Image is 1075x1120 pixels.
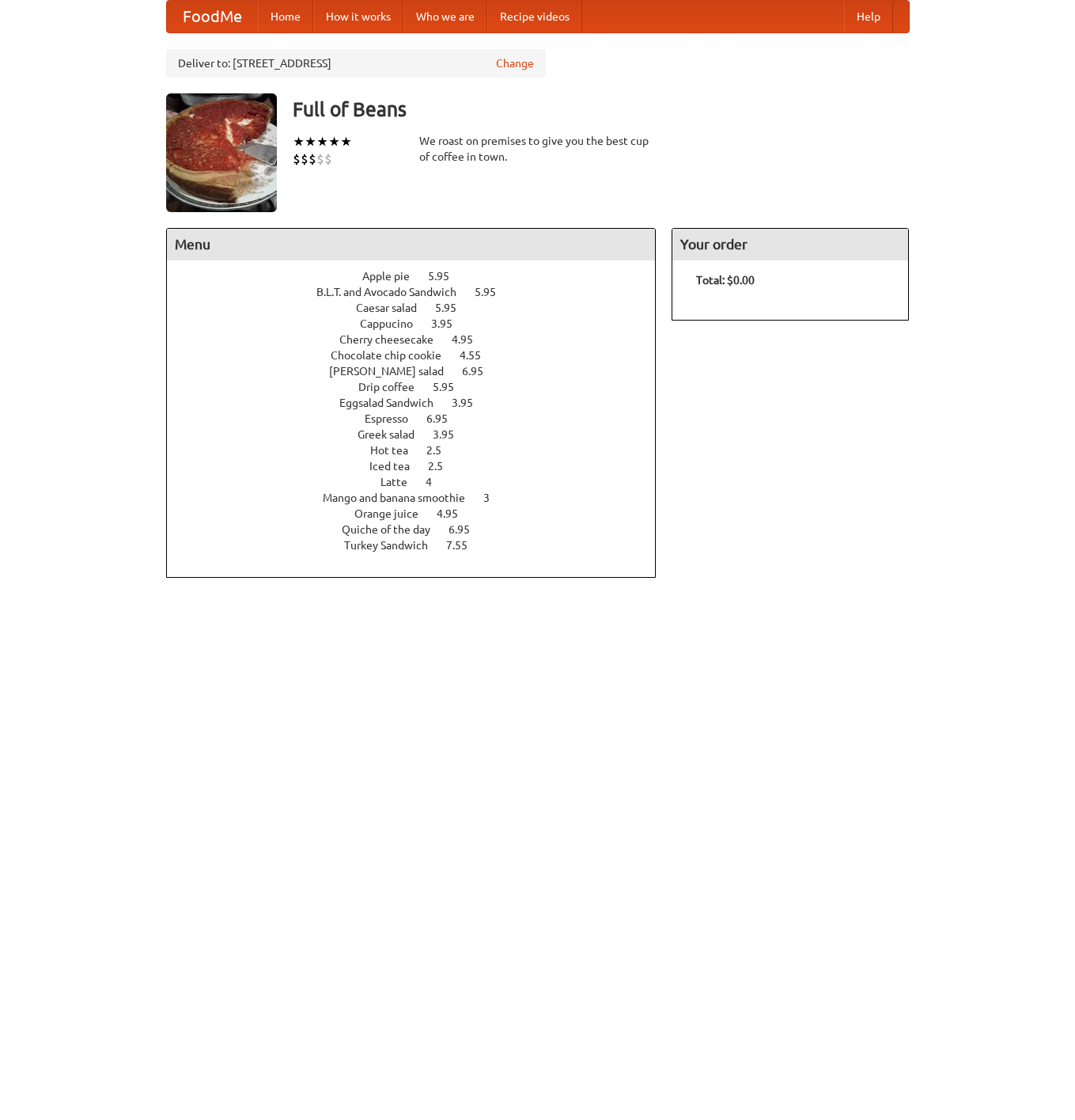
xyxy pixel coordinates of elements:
span: B.L.T. and Avocado Sandwich [316,286,472,298]
span: 3.95 [431,317,468,330]
span: Turkey Sandwich [344,539,444,552]
span: 5.95 [433,381,470,393]
li: $ [308,150,316,168]
a: B.L.T. and Avocado Sandwich 5.95 [316,286,525,298]
span: 4.95 [437,507,474,520]
span: Cherry cheesecake [339,333,449,346]
li: ★ [316,133,328,150]
li: $ [324,150,332,168]
div: We roast on premises to give you the best cup of coffee in town. [419,133,657,165]
a: Caesar salad 5.95 [356,302,486,314]
a: Iced tea 2.5 [369,460,472,473]
li: $ [301,150,308,168]
li: $ [316,150,324,168]
span: 3 [483,492,505,504]
span: Cappucino [360,317,429,330]
span: 6.95 [449,523,486,536]
a: Recipe videos [487,1,582,32]
span: [PERSON_NAME] salad [329,365,460,378]
a: Hot tea 2.5 [370,444,471,457]
a: Mango and banana smoothie 3 [323,492,519,504]
li: $ [293,150,301,168]
span: 5.95 [475,286,512,298]
b: Total: $0.00 [696,274,755,287]
li: ★ [328,133,340,150]
span: 4.95 [452,333,489,346]
span: 7.55 [446,539,483,552]
a: Chocolate chip cookie 4.55 [331,349,510,362]
span: Espresso [365,412,424,425]
h4: Menu [167,229,656,260]
span: Quiche of the day [342,523,446,536]
a: Help [844,1,893,32]
span: Eggsalad Sandwich [339,397,449,409]
img: angular.jpg [166,93,277,212]
span: Latte [380,476,423,488]
span: 6.95 [462,365,499,378]
h3: Full of Beans [293,93,910,125]
span: 6.95 [426,412,464,425]
li: ★ [293,133,305,150]
a: [PERSON_NAME] salad 6.95 [329,365,513,378]
span: 2.5 [428,460,459,473]
div: Deliver to: [STREET_ADDRESS] [166,49,546,78]
span: 5.95 [428,270,465,283]
span: Mango and banana smoothie [323,492,481,504]
a: Orange juice 4.95 [354,507,487,520]
span: 3.95 [452,397,489,409]
span: Chocolate chip cookie [331,349,457,362]
span: 4 [426,476,448,488]
span: 5.95 [435,302,472,314]
span: Orange juice [354,507,434,520]
a: Apple pie 5.95 [362,270,479,283]
span: Caesar salad [356,302,433,314]
span: 4.55 [460,349,497,362]
span: Greek salad [358,428,430,441]
a: Change [496,55,534,71]
a: Cappucino 3.95 [360,317,482,330]
a: Greek salad 3.95 [358,428,483,441]
span: Apple pie [362,270,426,283]
span: Iced tea [369,460,426,473]
a: Cherry cheesecake 4.95 [339,333,502,346]
a: Turkey Sandwich 7.55 [344,539,497,552]
span: Hot tea [370,444,424,457]
h4: Your order [672,229,908,260]
a: How it works [313,1,403,32]
span: 3.95 [433,428,470,441]
li: ★ [305,133,316,150]
li: ★ [340,133,352,150]
a: Who we are [403,1,487,32]
a: Eggsalad Sandwich 3.95 [339,397,502,409]
span: Drip coffee [358,381,430,393]
a: Home [258,1,313,32]
a: Espresso 6.95 [365,412,477,425]
a: Quiche of the day 6.95 [342,523,499,536]
a: FoodMe [167,1,258,32]
span: 2.5 [426,444,457,457]
a: Latte 4 [380,476,461,488]
a: Drip coffee 5.95 [358,381,483,393]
